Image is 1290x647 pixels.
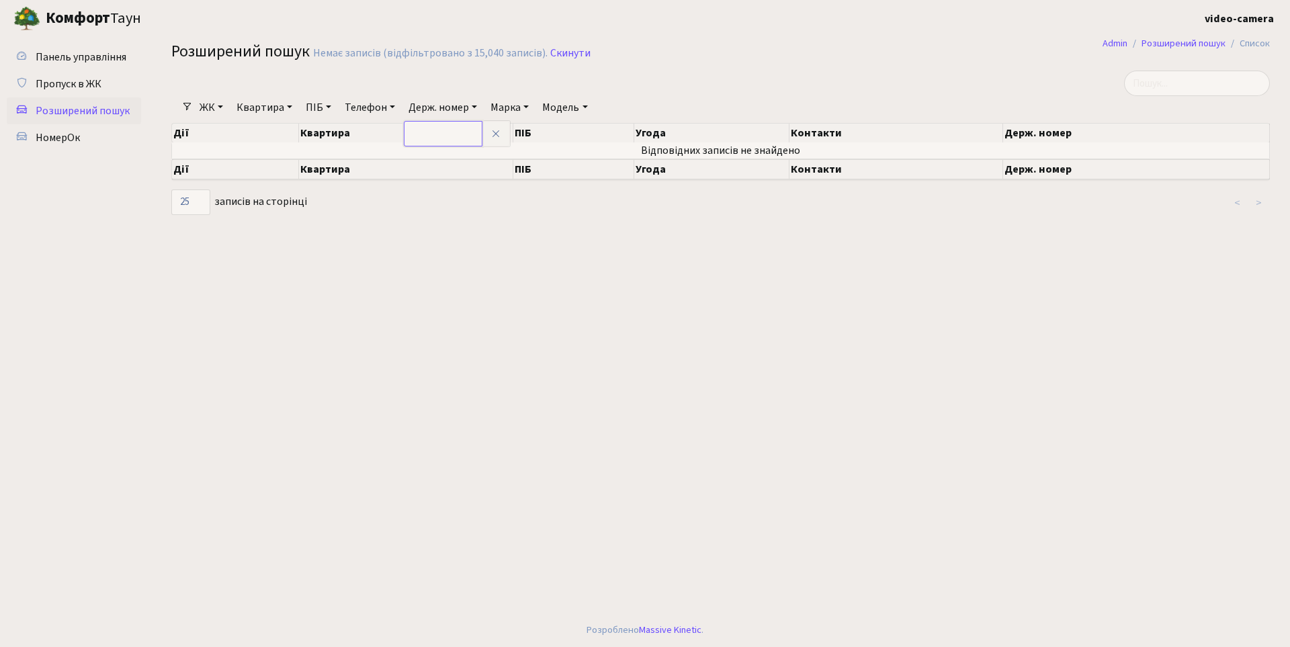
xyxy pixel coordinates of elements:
a: НомерОк [7,124,141,151]
b: Комфорт [46,7,110,29]
th: Квартира [299,124,514,142]
button: Переключити навігацію [168,7,202,30]
a: Розширений пошук [1142,36,1225,50]
a: ПІБ [300,96,337,119]
span: НомерОк [36,130,80,145]
a: Пропуск в ЖК [7,71,141,97]
input: Пошук... [1124,71,1270,96]
a: Admin [1103,36,1127,50]
select: записів на сторінці [171,189,210,215]
a: Модель [537,96,593,119]
nav: breadcrumb [1082,30,1290,58]
label: записів на сторінці [171,189,307,215]
th: ПІБ [513,159,634,179]
div: Розроблено . [587,623,703,638]
a: Марка [485,96,534,119]
th: Держ. номер [1003,124,1270,142]
th: ПІБ [513,124,634,142]
span: Панель управління [36,50,126,64]
th: Дії [172,159,299,179]
a: Квартира [231,96,298,119]
a: ЖК [194,96,228,119]
div: Немає записів (відфільтровано з 15,040 записів). [313,47,548,60]
a: Панель управління [7,44,141,71]
span: Таун [46,7,141,30]
b: video-camera [1205,11,1274,26]
th: Угода [634,124,789,142]
th: Контакти [789,124,1002,142]
th: Дії [172,124,299,142]
th: Контакти [789,159,1002,179]
th: Держ. номер [1003,159,1270,179]
a: Розширений пошук [7,97,141,124]
td: Відповідних записів не знайдено [172,142,1270,159]
span: Розширений пошук [171,40,310,63]
span: Пропуск в ЖК [36,77,101,91]
a: Держ. номер [403,96,482,119]
a: Massive Kinetic [639,623,701,637]
img: logo.png [13,5,40,32]
a: Скинути [550,47,591,60]
a: Телефон [339,96,400,119]
span: Розширений пошук [36,103,130,118]
th: Угода [634,159,789,179]
li: Список [1225,36,1270,51]
th: Квартира [299,159,514,179]
a: video-camera [1205,11,1274,27]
